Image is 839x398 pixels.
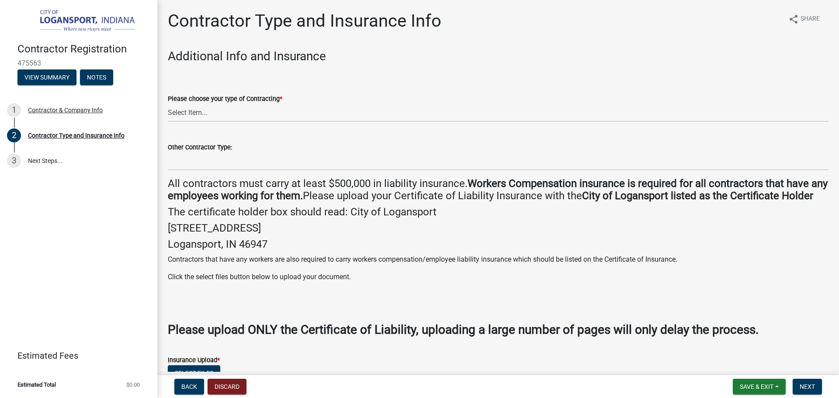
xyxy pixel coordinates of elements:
button: shareShare [781,10,827,28]
div: 2 [7,128,21,142]
button: Back [174,379,204,395]
span: Next [800,383,815,390]
label: Other Contractor Type: [168,145,232,151]
button: View Summary [17,69,76,85]
strong: City of Logansport listed as the Certificate Holder [582,190,813,202]
div: Contractor Type and Insurance Info [28,132,125,138]
label: Please choose your type of Contracting [168,96,282,102]
h4: All contractors must carry at least $500,000 in liability insurance. Please upload your Certifica... [168,177,829,203]
i: share [788,14,799,24]
div: 3 [7,154,21,168]
h1: Contractor Type and Insurance Info [168,10,441,31]
h4: The certificate holder box should read: City of Logansport [168,206,829,218]
p: Click the select files button below to upload your document. [168,272,829,282]
span: $0.00 [126,382,140,388]
p: Contractors that have any workers are also required to carry workers compensation/employee liabil... [168,254,829,265]
div: 1 [7,103,21,117]
strong: Workers Compensation insurance is required for all contractors that have any employees working fo... [168,177,828,202]
wm-modal-confirm: Notes [80,74,113,81]
span: 475563 [17,59,140,67]
button: Next [793,379,822,395]
a: Estimated Fees [7,347,143,364]
span: Save & Exit [740,383,773,390]
h4: Logansport, IN 46947 [168,238,829,251]
h4: [STREET_ADDRESS] [168,222,829,235]
button: Select files [168,365,220,381]
span: Back [181,383,197,390]
button: Discard [208,379,246,395]
span: Share [801,14,820,24]
span: Estimated Total [17,382,56,388]
img: City of Logansport, Indiana [17,9,143,34]
div: Contractor & Company Info [28,107,103,113]
strong: Please upload ONLY the Certificate of Liability, uploading a large number of pages will only dela... [168,322,759,337]
h4: Contractor Registration [17,43,150,55]
h3: Additional Info and Insurance [168,49,829,64]
wm-modal-confirm: Summary [17,74,76,81]
button: Save & Exit [733,379,786,395]
button: Notes [80,69,113,85]
label: Insurance Upload [168,357,220,363]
